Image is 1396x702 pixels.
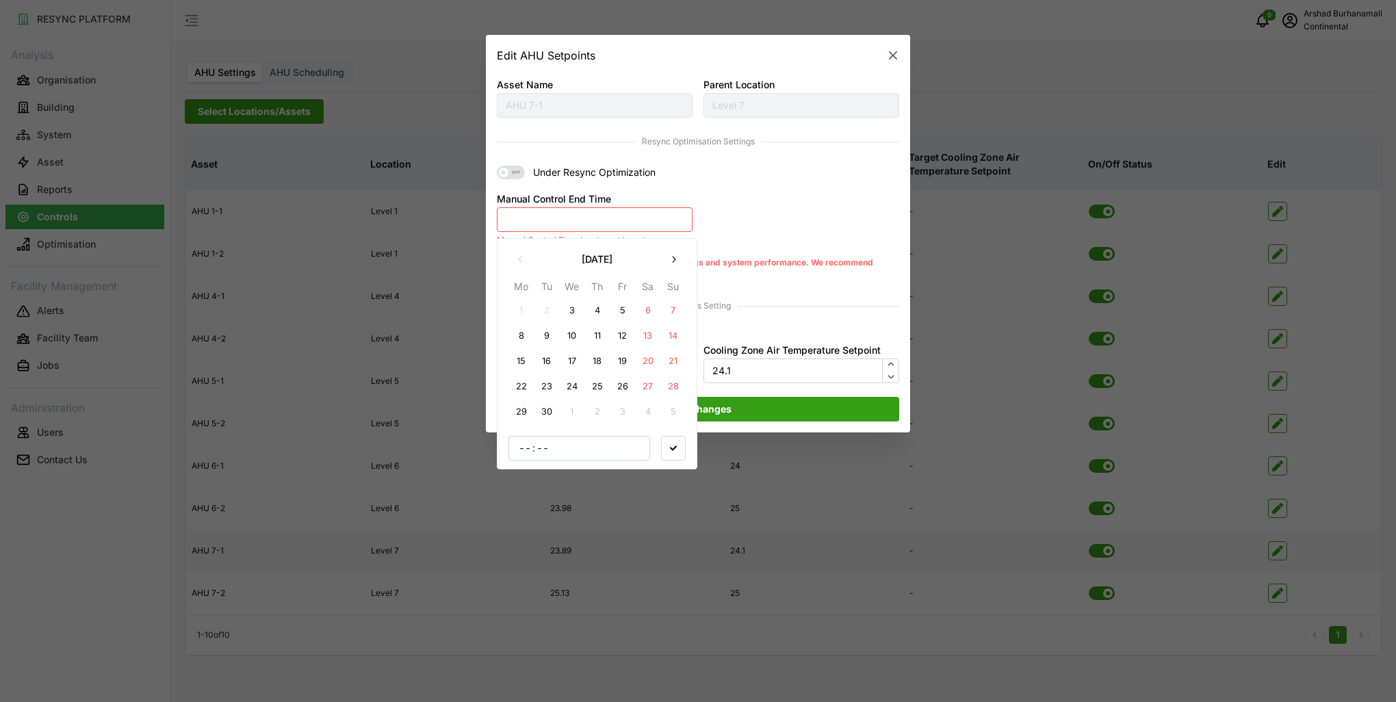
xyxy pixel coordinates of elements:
[509,298,534,323] button: 1 September 2025
[636,349,660,374] button: 20 September 2025
[585,349,610,374] button: 18 September 2025
[559,278,584,298] th: We
[497,397,899,421] button: Save Changes
[610,400,635,424] button: 3 October 2025
[497,257,899,282] p: Turning off optimisation may impact energy savings and system performance. We recommend keeping i...
[665,398,732,421] span: Save Changes
[661,374,686,399] button: 28 September 2025
[610,324,635,348] button: 12 September 2025
[535,441,550,455] input: --
[610,374,635,399] button: 26 September 2025
[560,324,584,348] button: 10 September 2025
[585,374,610,399] button: 25 September 2025
[497,192,611,207] label: Manual Control End Time
[585,400,610,424] button: 2 October 2025
[636,324,660,348] button: 13 September 2025
[509,374,534,399] button: 22 September 2025
[660,278,686,298] th: Su
[509,400,534,424] button: 29 September 2025
[534,400,559,424] button: 30 September 2025
[661,298,686,323] button: 7 September 2025
[661,400,686,424] button: 5 October 2025
[661,349,686,374] button: 21 September 2025
[635,278,660,298] th: Sa
[508,278,534,298] th: Mo
[661,324,686,348] button: 14 September 2025
[532,436,535,459] span: :
[560,298,584,323] button: 3 September 2025
[497,300,899,313] span: Setpoints Setting
[610,278,635,298] th: Fr
[534,298,559,323] button: 2 September 2025
[525,166,656,180] span: Under Resync Optimization
[534,349,559,374] button: 16 September 2025
[636,298,660,323] button: 6 September 2025
[497,235,693,245] p: Manual Control Time input must be set
[534,374,559,399] button: 23 September 2025
[560,374,584,399] button: 24 September 2025
[509,349,534,374] button: 15 September 2025
[636,374,660,399] button: 27 September 2025
[497,77,553,92] label: Asset Name
[610,298,635,323] button: 5 September 2025
[497,50,595,61] h2: Edit AHU Setpoints
[703,77,775,92] label: Parent Location
[517,441,532,455] input: --
[585,298,610,323] button: 4 September 2025
[560,349,584,374] button: 17 September 2025
[560,400,584,424] button: 1 October 2025
[534,324,559,348] button: 9 September 2025
[610,349,635,374] button: 19 September 2025
[636,400,660,424] button: 4 October 2025
[509,324,534,348] button: 8 September 2025
[703,343,881,358] label: Cooling Zone Air Temperature Setpoint
[508,166,525,180] span: OFF
[534,278,559,298] th: Tu
[497,135,899,148] span: Resync Optimisation Settings
[533,247,661,272] button: [DATE]
[585,324,610,348] button: 11 September 2025
[584,278,610,298] th: Th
